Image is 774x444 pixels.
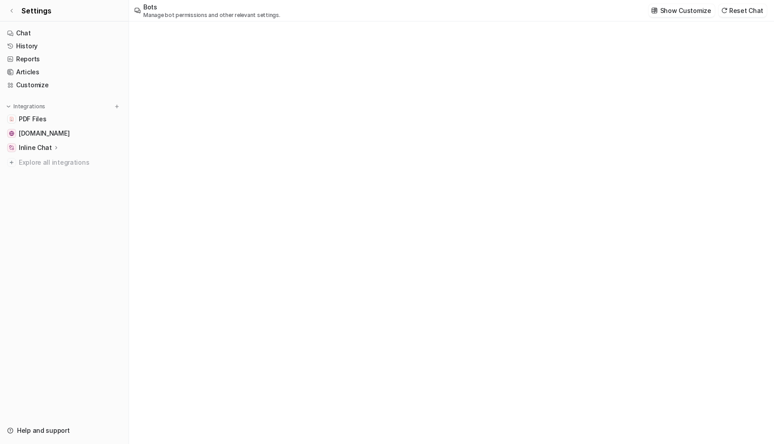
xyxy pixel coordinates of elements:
a: www.bitgo.com[DOMAIN_NAME] [4,127,125,140]
a: History [4,40,125,52]
span: Explore all integrations [19,155,121,170]
button: Show Customize [649,4,715,17]
img: Inline Chat [9,145,14,150]
img: customize [651,7,658,14]
span: Settings [21,5,52,16]
span: [DOMAIN_NAME] [19,129,69,138]
a: Customize [4,79,125,91]
p: Inline Chat [19,143,52,152]
img: www.bitgo.com [9,131,14,136]
img: reset [721,7,727,14]
button: Integrations [4,102,48,111]
a: Reports [4,53,125,65]
p: Show Customize [660,6,711,15]
a: PDF FilesPDF Files [4,113,125,125]
a: Chat [4,27,125,39]
p: Integrations [13,103,45,110]
a: Explore all integrations [4,156,125,169]
img: menu_add.svg [114,103,120,110]
span: PDF Files [19,115,46,124]
a: Help and support [4,424,125,437]
div: Bots [143,2,280,19]
img: explore all integrations [7,158,16,167]
p: Manage bot permissions and other relevant settings. [143,12,280,19]
a: Articles [4,66,125,78]
button: Reset Chat [718,4,767,17]
img: PDF Files [9,116,14,122]
img: expand menu [5,103,12,110]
